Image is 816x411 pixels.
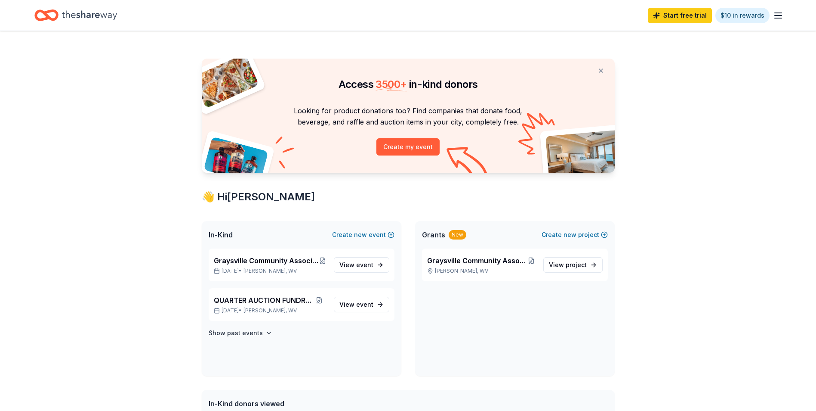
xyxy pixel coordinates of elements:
[209,328,272,338] button: Show past events
[427,255,527,266] span: Graysville Community Association Quarter Auction
[354,230,367,240] span: new
[209,328,263,338] h4: Show past events
[566,261,587,268] span: project
[243,307,297,314] span: [PERSON_NAME], WV
[356,301,373,308] span: event
[339,299,373,310] span: View
[202,190,615,204] div: 👋 Hi [PERSON_NAME]
[543,257,603,273] a: View project
[549,260,587,270] span: View
[339,78,478,90] span: Access in-kind donors
[334,257,389,273] a: View event
[214,295,312,305] span: QUARTER AUCTION FUNDRAISER
[376,78,406,90] span: 3500 +
[356,261,373,268] span: event
[449,230,466,240] div: New
[214,307,327,314] p: [DATE] •
[212,105,604,128] p: Looking for product donations too? Find companies that donate food, beverage, and raffle and auct...
[648,8,712,23] a: Start free trial
[427,268,536,274] p: [PERSON_NAME], WV
[564,230,576,240] span: new
[209,230,233,240] span: In-Kind
[542,230,608,240] button: Createnewproject
[243,268,297,274] span: [PERSON_NAME], WV
[214,255,318,266] span: Graysville Community Association Quarter Auction Fundraiser
[715,8,770,23] a: $10 in rewards
[376,138,440,156] button: Create my event
[214,268,327,274] p: [DATE] •
[192,53,259,109] img: Pizza
[34,5,117,25] a: Home
[339,260,373,270] span: View
[446,147,490,179] img: Curvy arrow
[209,399,382,409] div: In-Kind donors viewed
[334,297,389,312] a: View event
[332,230,394,240] button: Createnewevent
[422,230,445,240] span: Grants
